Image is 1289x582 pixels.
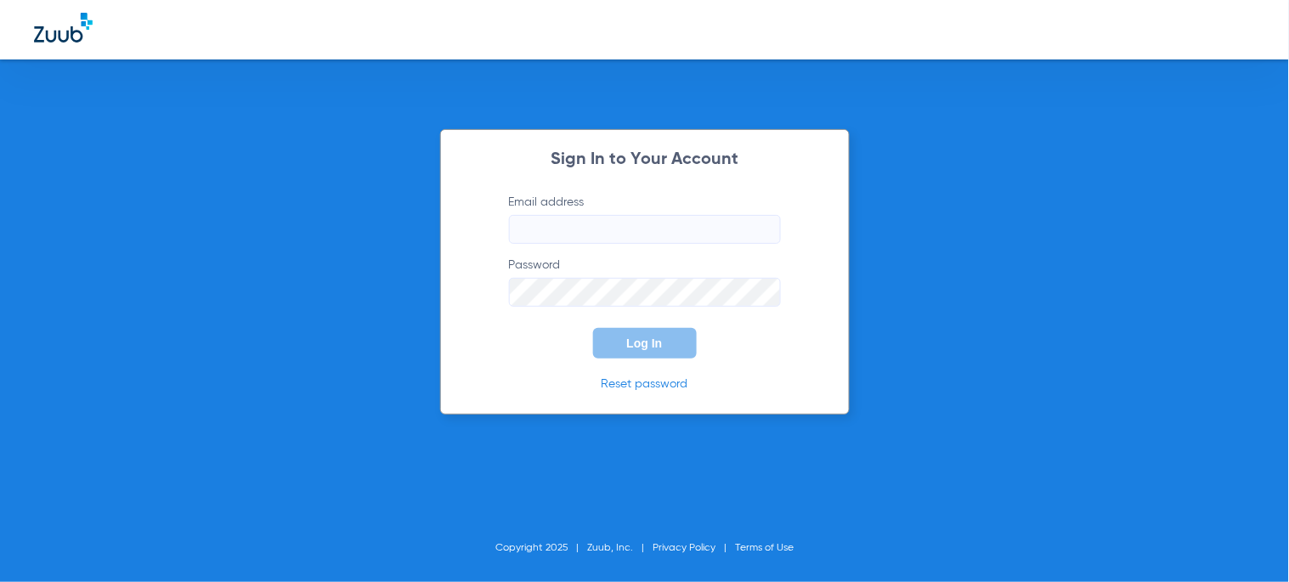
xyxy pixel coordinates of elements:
[1204,500,1289,582] iframe: Chat Widget
[653,543,715,553] a: Privacy Policy
[587,540,653,557] li: Zuub, Inc.
[509,257,781,307] label: Password
[495,540,587,557] li: Copyright 2025
[602,378,688,390] a: Reset password
[509,278,781,307] input: Password
[509,194,781,244] label: Email address
[34,13,93,42] img: Zuub Logo
[483,151,806,168] h2: Sign In to Your Account
[735,543,794,553] a: Terms of Use
[627,336,663,350] span: Log In
[509,215,781,244] input: Email address
[593,328,697,359] button: Log In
